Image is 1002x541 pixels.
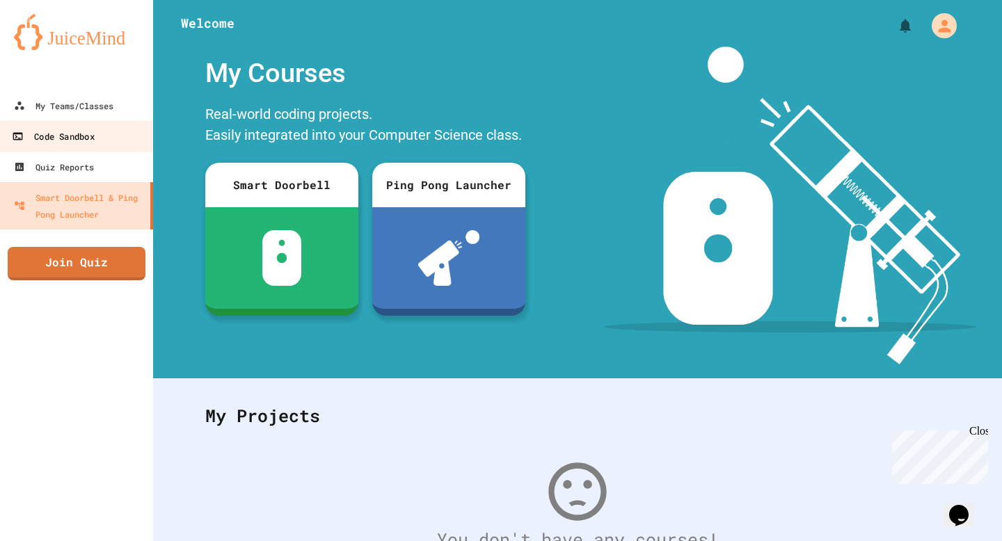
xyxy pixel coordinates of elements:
[871,14,917,38] div: My Notifications
[14,97,113,114] div: My Teams/Classes
[603,47,976,364] img: banner-image-my-projects.png
[12,128,94,145] div: Code Sandbox
[14,159,94,175] div: Quiz Reports
[917,10,960,42] div: My Account
[262,230,302,286] img: sdb-white.svg
[191,389,964,443] div: My Projects
[6,6,96,88] div: Chat with us now!Close
[198,100,532,152] div: Real-world coding projects. Easily integrated into your Computer Science class.
[886,425,988,484] iframe: chat widget
[14,189,145,223] div: Smart Doorbell & Ping Pong Launcher
[205,163,358,207] div: Smart Doorbell
[198,47,532,100] div: My Courses
[14,14,139,50] img: logo-orange.svg
[372,163,525,207] div: Ping Pong Launcher
[418,230,480,286] img: ppl-with-ball.png
[944,485,988,527] iframe: chat widget
[8,247,145,280] a: Join Quiz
